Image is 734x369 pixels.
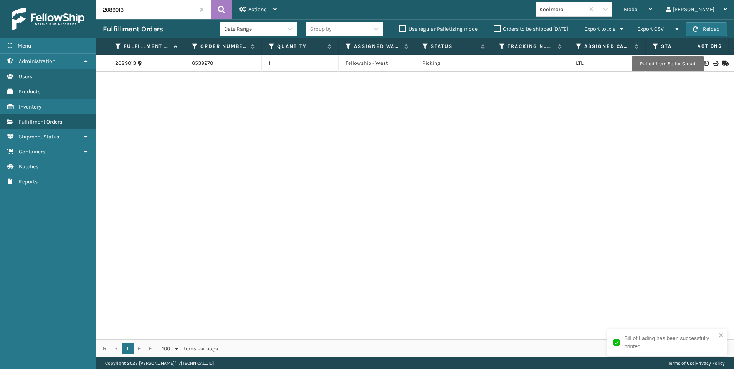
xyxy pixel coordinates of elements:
[686,22,727,36] button: Reload
[103,25,163,34] h3: Fulfillment Orders
[18,43,31,49] span: Menu
[646,55,722,72] td: [US_STATE]
[277,43,324,50] label: Quantity
[124,43,170,50] label: Fulfillment Order Id
[494,26,568,32] label: Orders to be shipped [DATE]
[105,357,214,369] p: Copyright 2023 [PERSON_NAME]™ v [TECHNICAL_ID]
[115,59,136,67] a: 2089013
[339,55,415,72] td: Fellowship - West
[19,178,38,185] span: Reports
[122,343,134,354] a: 1
[719,332,724,339] button: close
[248,6,266,13] span: Actions
[508,43,554,50] label: Tracking Number
[722,61,727,66] i: Mark as Shipped
[19,148,45,155] span: Containers
[19,58,55,64] span: Administration
[19,133,59,140] span: Shipment Status
[19,73,32,80] span: Users
[200,43,247,50] label: Order Number
[224,25,284,33] div: Date Range
[673,40,727,53] span: Actions
[185,55,262,72] td: 6539270
[713,61,717,66] i: Print BOL
[229,345,726,353] div: 1 - 1 of 1 items
[19,88,40,95] span: Products
[584,43,631,50] label: Assigned Carrier Service
[162,345,174,353] span: 100
[431,43,477,50] label: Status
[584,26,615,32] span: Export to .xls
[262,55,339,72] td: 1
[12,8,84,31] img: logo
[19,163,38,170] span: Batches
[19,119,62,125] span: Fulfillment Orders
[624,6,637,13] span: Mode
[539,5,585,13] div: Koolmore
[19,104,41,110] span: Inventory
[661,43,708,50] label: State
[310,25,332,33] div: Group by
[704,61,708,66] i: Void BOL
[354,43,400,50] label: Assigned Warehouse
[162,343,218,354] span: items per page
[624,334,716,351] div: Bill of Lading has been successfully printed.
[399,26,478,32] label: Use regular Palletizing mode
[415,55,492,72] td: Picking
[569,55,646,72] td: LTL
[637,26,664,32] span: Export CSV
